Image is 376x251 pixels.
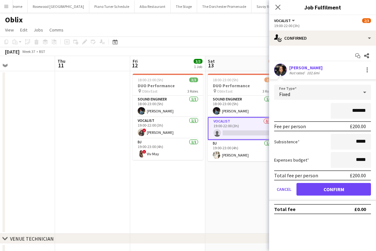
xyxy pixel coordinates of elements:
[208,83,278,88] h3: DUO Performance
[58,58,65,64] span: Thu
[5,15,23,25] h1: Oblix
[28,0,89,13] button: Rosewood [GEOGRAPHIC_DATA]
[194,59,202,64] span: 3/3
[350,123,366,129] div: £200.00
[5,27,14,33] span: View
[142,150,146,154] span: !
[208,140,278,161] app-card-role: DJ1/119:00-23:00 (4h)[PERSON_NAME]
[49,27,64,33] span: Comms
[21,49,36,54] span: Week 37
[171,0,197,13] button: The Stage
[208,74,278,161] app-job-card: 18:00-23:00 (5h)2/3DUO Performance Oblix East3 RolesSound Engineer1/118:00-23:00 (5h)[PERSON_NAME...
[274,18,291,23] span: Vocalist
[194,64,202,69] div: 1 Job
[133,139,203,160] app-card-role: DJ1/119:00-23:00 (4h)!Viv May
[135,0,171,13] button: Alba Restaurant
[10,236,54,242] div: VENUE TECHNICIAN
[252,0,292,13] button: Savoy Beaufort Bar
[5,48,19,55] div: [DATE]
[274,183,294,196] button: Cancel
[289,71,306,75] div: Not rated
[208,58,215,64] span: Sat
[142,128,146,132] span: !
[350,172,366,179] div: £200.00
[362,18,371,23] span: 2/3
[39,49,45,54] div: BST
[354,206,366,212] div: £0.00
[289,65,323,71] div: [PERSON_NAME]
[89,0,135,13] button: Piano Tuner Schedule
[263,89,273,94] span: 3 Roles
[274,157,309,163] label: Expenses budget
[274,18,296,23] button: Vocalist
[138,77,163,82] span: 18:00-23:00 (5h)
[279,91,290,97] span: Fixed
[142,89,158,94] span: Oblix East
[57,62,65,69] span: 11
[3,26,16,34] a: View
[18,26,30,34] a: Edit
[269,59,278,64] span: 2/3
[274,139,300,145] label: Subsistence
[208,117,278,140] app-card-role: Vocalist0/119:00-22:00 (3h)
[274,172,318,179] div: Total fee per person
[197,0,252,13] button: The Dorchester Promenade
[269,3,376,11] h3: Job Fulfilment
[274,123,306,129] div: Fee per person
[133,58,138,64] span: Fri
[296,183,371,196] button: Confirm
[217,89,233,94] span: Oblix East
[213,77,238,82] span: 18:00-23:00 (5h)
[132,62,138,69] span: 12
[31,26,46,34] a: Jobs
[133,83,203,88] h3: DUO Performance
[274,206,296,212] div: Total fee
[47,26,66,34] a: Comms
[274,23,371,28] div: 19:00-22:00 (3h)
[133,96,203,117] app-card-role: Sound Engineer1/118:00-23:00 (5h)[PERSON_NAME]
[306,71,321,75] div: 102.6mi
[20,27,27,33] span: Edit
[207,62,215,69] span: 13
[133,74,203,160] app-job-card: 18:00-23:00 (5h)3/3DUO Performance Oblix East3 RolesSound Engineer1/118:00-23:00 (5h)[PERSON_NAME...
[34,27,43,33] span: Jobs
[269,31,376,46] div: Confirmed
[264,77,273,82] span: 2/3
[133,117,203,139] app-card-role: Vocalist1/119:00-22:00 (3h)![PERSON_NAME]
[208,96,278,117] app-card-role: Sound Engineer1/118:00-23:00 (5h)[PERSON_NAME]
[189,77,198,82] span: 3/3
[187,89,198,94] span: 3 Roles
